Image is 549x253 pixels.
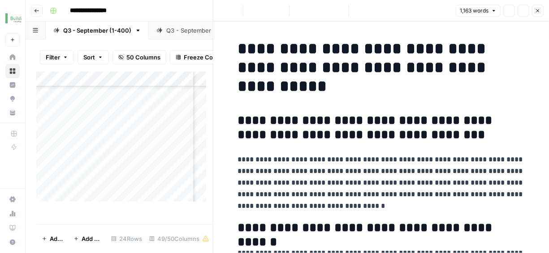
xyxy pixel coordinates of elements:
a: Insights [5,78,20,92]
span: Sort [83,53,95,62]
button: Workspace: Buildium [5,7,20,30]
button: 50 Columns [112,50,166,64]
div: 24 Rows [108,232,146,246]
a: Usage [5,207,20,221]
span: Add 10 Rows [82,234,102,243]
div: 49/50 Columns [146,232,213,246]
button: Freeze Columns [170,50,236,64]
button: Filter [40,50,74,64]
button: Add 10 Rows [68,232,108,246]
button: Add Row [36,232,68,246]
a: Learning Hub [5,221,20,235]
img: Buildium Logo [5,10,22,26]
a: Settings [5,192,20,207]
a: Your Data [5,105,20,120]
button: Sort [78,50,109,64]
a: Browse [5,64,20,78]
button: 1,163 words [456,5,501,17]
span: 50 Columns [126,53,160,62]
div: Q3 - September (1-400) [63,26,131,35]
a: Q3 - September (1-400) [46,21,149,39]
span: 1,163 words [460,7,488,15]
div: Q3 - September (400+) [166,26,233,35]
span: Add Row [50,234,63,243]
span: Freeze Columns [184,53,230,62]
button: Help + Support [5,235,20,249]
a: Opportunities [5,92,20,106]
a: Q3 - September (400+) [149,21,251,39]
a: Home [5,50,20,64]
span: Filter [46,53,60,62]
